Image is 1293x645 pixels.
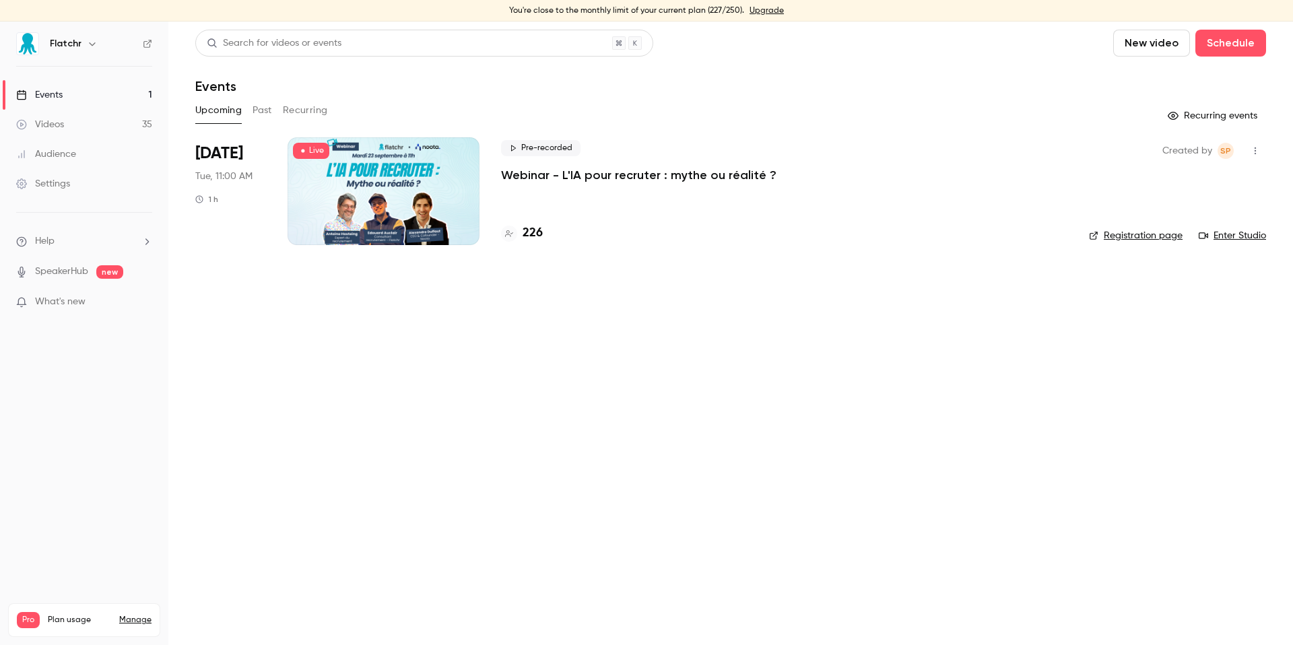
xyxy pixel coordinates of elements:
[195,194,218,205] div: 1 h
[48,615,111,625] span: Plan usage
[1220,143,1231,159] span: SP
[1162,143,1212,159] span: Created by
[523,224,543,242] h4: 226
[253,100,272,121] button: Past
[17,33,38,55] img: Flatchr
[35,234,55,248] span: Help
[283,100,328,121] button: Recurring
[501,167,776,183] a: Webinar - L'IA pour recruter : mythe ou réalité ?
[195,137,266,245] div: Sep 23 Tue, 11:00 AM (Europe/Paris)
[501,224,543,242] a: 226
[50,37,81,50] h6: Flatchr
[195,170,253,183] span: Tue, 11:00 AM
[207,36,341,50] div: Search for videos or events
[16,118,64,131] div: Videos
[195,100,242,121] button: Upcoming
[195,78,236,94] h1: Events
[1089,229,1183,242] a: Registration page
[16,177,70,191] div: Settings
[35,265,88,279] a: SpeakerHub
[136,296,152,308] iframe: Noticeable Trigger
[195,143,243,164] span: [DATE]
[1162,105,1266,127] button: Recurring events
[16,234,152,248] li: help-dropdown-opener
[17,612,40,628] span: Pro
[119,615,152,625] a: Manage
[96,265,123,279] span: new
[16,88,63,102] div: Events
[35,295,86,309] span: What's new
[1218,143,1234,159] span: Sylvain Paulet
[16,147,76,161] div: Audience
[293,143,329,159] span: Live
[1195,30,1266,57] button: Schedule
[501,140,581,156] span: Pre-recorded
[750,5,784,16] a: Upgrade
[1113,30,1190,57] button: New video
[1199,229,1266,242] a: Enter Studio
